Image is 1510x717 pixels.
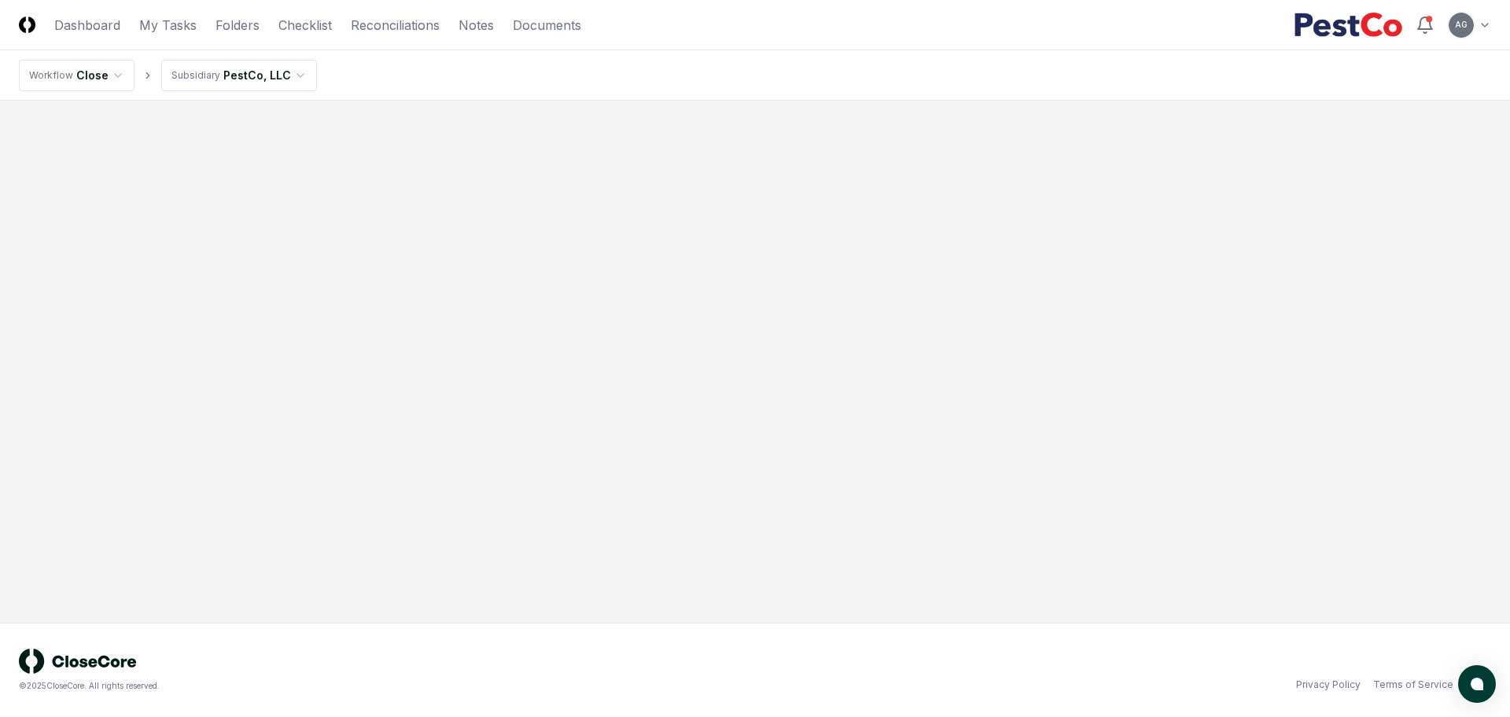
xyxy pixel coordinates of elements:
[351,16,440,35] a: Reconciliations
[459,16,494,35] a: Notes
[513,16,581,35] a: Documents
[54,16,120,35] a: Dashboard
[171,68,220,83] div: Subsidiary
[278,16,332,35] a: Checklist
[1455,19,1468,31] span: AG
[19,649,137,674] img: logo
[139,16,197,35] a: My Tasks
[1447,11,1475,39] button: AG
[19,680,755,692] div: © 2025 CloseCore. All rights reserved.
[1296,678,1361,692] a: Privacy Policy
[1373,678,1453,692] a: Terms of Service
[1458,665,1496,703] button: atlas-launcher
[215,16,260,35] a: Folders
[1294,13,1403,38] img: PestCo logo
[19,17,35,33] img: Logo
[19,60,317,91] nav: breadcrumb
[29,68,73,83] div: Workflow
